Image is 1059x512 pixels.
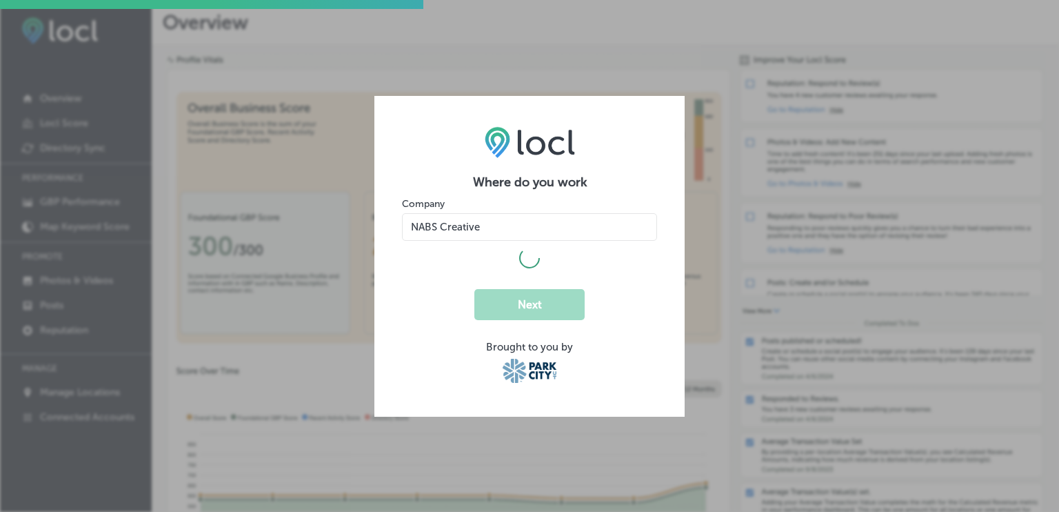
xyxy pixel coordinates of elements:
img: Park City [503,359,557,383]
label: Company [402,198,445,210]
div: Brought to you by [402,341,657,353]
h2: Where do you work [402,175,657,190]
button: Next [474,289,585,320]
img: LOCL logo [485,126,575,158]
